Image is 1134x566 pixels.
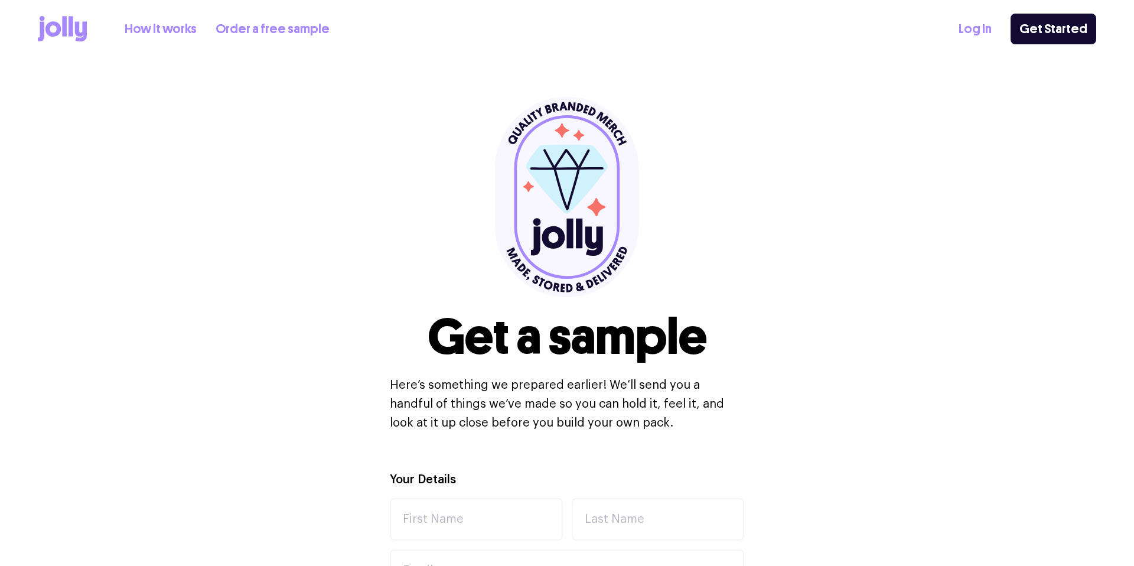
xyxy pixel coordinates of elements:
[125,19,197,39] a: How it works
[428,312,707,362] h1: Get a sample
[390,471,456,489] label: Your Details
[216,19,330,39] a: Order a free sample
[1011,14,1096,44] a: Get Started
[390,376,744,432] p: Here’s something we prepared earlier! We’ll send you a handful of things we’ve made so you can ho...
[959,19,992,39] a: Log In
